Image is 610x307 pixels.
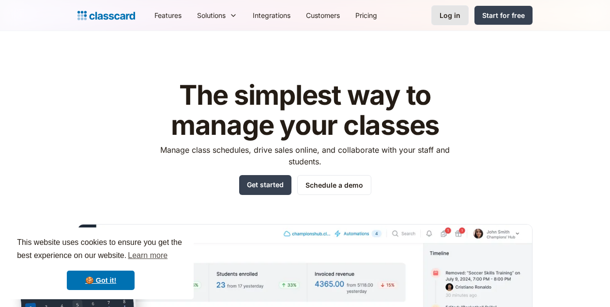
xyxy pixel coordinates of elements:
h1: The simplest way to manage your classes [152,81,459,140]
p: Manage class schedules, drive sales online, and collaborate with your staff and students. [152,144,459,167]
a: learn more about cookies [126,248,169,263]
a: dismiss cookie message [67,271,135,290]
div: Log in [440,10,460,20]
a: Features [147,4,189,26]
a: Start for free [474,6,533,25]
a: Logo [77,9,135,22]
a: Pricing [348,4,385,26]
a: Get started [239,175,291,195]
div: Start for free [482,10,525,20]
div: Solutions [189,4,245,26]
a: Log in [431,5,469,25]
a: Schedule a demo [297,175,371,195]
a: Customers [298,4,348,26]
a: Integrations [245,4,298,26]
span: This website uses cookies to ensure you get the best experience on our website. [17,237,184,263]
div: cookieconsent [8,227,194,299]
div: Solutions [197,10,226,20]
